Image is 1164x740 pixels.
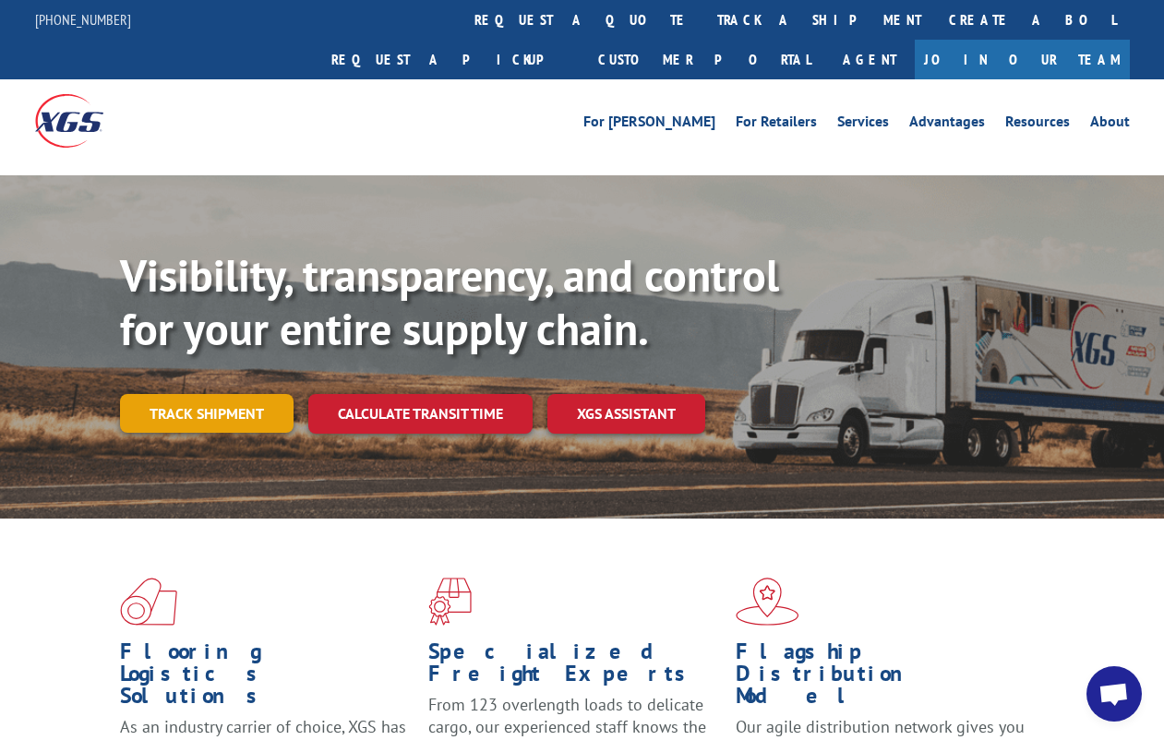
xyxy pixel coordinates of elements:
a: Resources [1005,114,1070,135]
a: About [1090,114,1130,135]
a: For [PERSON_NAME] [583,114,715,135]
img: xgs-icon-flagship-distribution-model-red [736,578,799,626]
a: Calculate transit time [308,394,533,434]
a: Open chat [1086,666,1142,722]
a: Customer Portal [584,40,824,79]
img: xgs-icon-focused-on-flooring-red [428,578,472,626]
h1: Flagship Distribution Model [736,640,1030,716]
a: For Retailers [736,114,817,135]
a: Track shipment [120,394,294,433]
a: [PHONE_NUMBER] [35,10,131,29]
h1: Flooring Logistics Solutions [120,640,414,716]
b: Visibility, transparency, and control for your entire supply chain. [120,246,779,357]
a: Services [837,114,889,135]
a: Advantages [909,114,985,135]
img: xgs-icon-total-supply-chain-intelligence-red [120,578,177,626]
a: XGS ASSISTANT [547,394,705,434]
a: Join Our Team [915,40,1130,79]
h1: Specialized Freight Experts [428,640,723,694]
a: Request a pickup [318,40,584,79]
a: Agent [824,40,915,79]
